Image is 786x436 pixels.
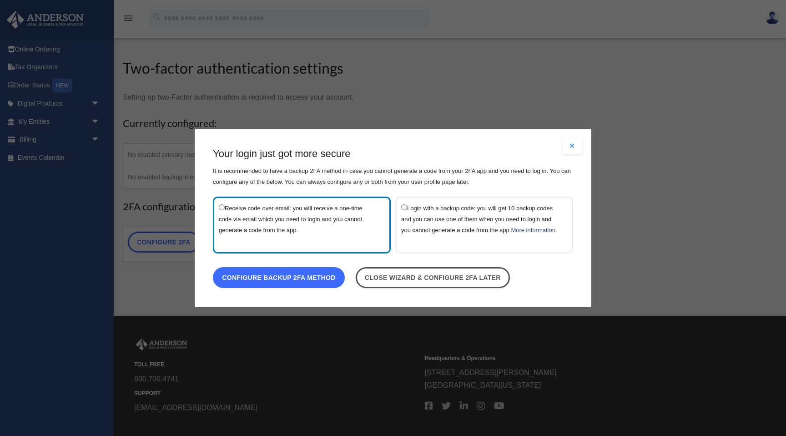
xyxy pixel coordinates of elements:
[401,204,407,210] input: Login with a backup code: you will get 10 backup codes and you can use one of them when you need ...
[213,147,573,161] h3: Your login just got more secure
[356,267,510,288] a: Close wizard & configure 2FA later
[213,267,345,288] a: Configure backup 2FA method
[511,227,557,233] a: More information.
[219,203,376,248] label: Receive code over email: you will receive a one-time code via email which you need to login and y...
[401,203,558,248] label: Login with a backup code: you will get 10 backup codes and you can use one of them when you need ...
[213,166,573,188] p: It is recommended to have a backup 2FA method in case you cannot generate a code from your 2FA ap...
[219,204,225,210] input: Receive code over email: you will receive a one-time code via email which you need to login and y...
[562,138,582,154] button: Close modal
